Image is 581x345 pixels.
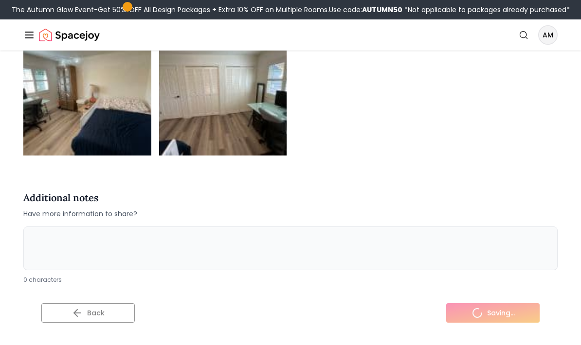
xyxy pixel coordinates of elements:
[402,5,570,15] span: *Not applicable to packages already purchased*
[159,28,287,156] img: Uploaded
[23,19,558,51] nav: Global
[362,5,402,15] b: AUTUMN50
[539,26,557,44] span: AM
[12,5,570,15] div: The Autumn Glow Event-Get 50% OFF All Design Packages + Extra 10% OFF on Multiple Rooms.
[538,25,558,45] button: AM
[23,28,151,156] img: Uploaded
[23,209,137,219] span: Have more information to share?
[23,276,558,284] div: 0 characters
[329,5,402,15] span: Use code:
[23,190,137,205] h4: Additional notes
[39,25,100,45] img: Spacejoy Logo
[39,25,100,45] a: Spacejoy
